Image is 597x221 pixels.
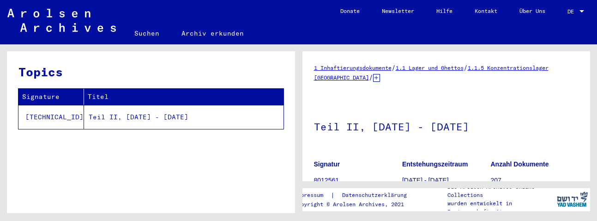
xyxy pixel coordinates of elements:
[314,64,392,71] a: 1 Inhaftierungsdokumente
[170,22,255,44] a: Archiv erkunden
[123,22,170,44] a: Suchen
[555,188,590,211] img: yv_logo.png
[84,89,283,105] th: Titel
[314,160,340,168] b: Signatur
[84,105,283,129] td: Teil II, [DATE] - [DATE]
[402,160,468,168] b: Entstehungszeitraum
[18,105,84,129] td: [TECHNICAL_ID]
[447,183,554,199] p: Die Arolsen Archives Online-Collections
[369,73,373,81] span: /
[335,190,418,200] a: Datenschutzerklärung
[402,176,490,185] p: [DATE] - [DATE]
[294,190,418,200] div: |
[490,176,578,185] p: 207
[294,190,331,200] a: Impressum
[490,160,549,168] b: Anzahl Dokumente
[392,63,396,72] span: /
[464,63,468,72] span: /
[314,105,579,146] h1: Teil II, [DATE] - [DATE]
[567,8,578,15] span: DE
[314,177,339,184] a: 8012561
[447,199,554,216] p: wurden entwickelt in Partnerschaft mit
[18,63,283,81] h3: Topics
[7,9,116,32] img: Arolsen_neg.svg
[294,200,418,209] p: Copyright © Arolsen Archives, 2021
[396,64,464,71] a: 1.1 Lager und Ghettos
[18,89,84,105] th: Signature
